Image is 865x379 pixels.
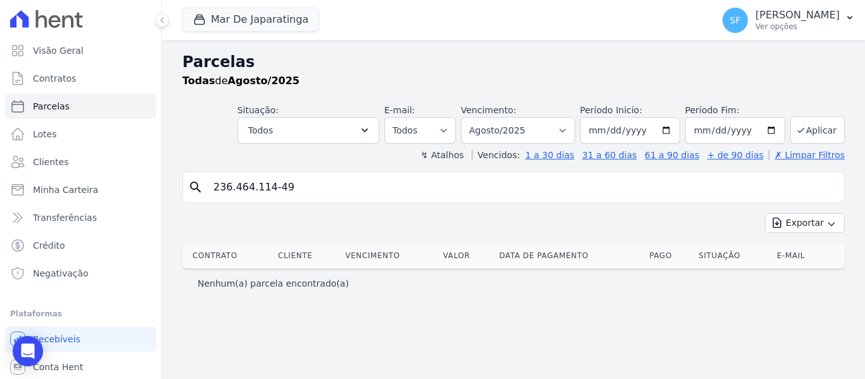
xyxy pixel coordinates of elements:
[182,243,273,268] th: Contrato
[182,75,215,87] strong: Todas
[33,183,98,196] span: Minha Carteira
[685,104,785,117] label: Período Fim:
[693,243,772,268] th: Situação
[182,51,845,73] h2: Parcelas
[712,3,865,38] button: SF [PERSON_NAME] Ver opções
[5,38,156,63] a: Visão Geral
[384,105,415,115] label: E-mail:
[248,123,273,138] span: Todos
[182,8,319,32] button: Mar De Japaratinga
[472,150,520,160] label: Vencidos:
[13,336,43,366] div: Open Intercom Messenger
[5,149,156,175] a: Clientes
[707,150,764,160] a: + de 90 dias
[206,175,839,200] input: Buscar por nome do lote ou do cliente
[790,116,845,144] button: Aplicar
[730,16,741,25] span: SF
[438,243,495,268] th: Valor
[182,73,300,89] p: de
[33,211,97,224] span: Transferências
[33,100,70,113] span: Parcelas
[5,177,156,202] a: Minha Carteira
[644,243,693,268] th: Pago
[5,233,156,258] a: Crédito
[772,243,830,268] th: E-mail
[228,75,300,87] strong: Agosto/2025
[188,180,203,195] i: search
[33,333,80,345] span: Recebíveis
[5,66,156,91] a: Contratos
[769,150,845,160] a: ✗ Limpar Filtros
[237,105,279,115] label: Situação:
[33,128,57,140] span: Lotes
[273,243,340,268] th: Cliente
[340,243,438,268] th: Vencimento
[5,94,156,119] a: Parcelas
[33,44,84,57] span: Visão Geral
[33,156,68,168] span: Clientes
[33,72,76,85] span: Contratos
[461,105,516,115] label: Vencimento:
[755,22,840,32] p: Ver opções
[10,306,151,321] div: Plataformas
[494,243,644,268] th: Data de Pagamento
[33,267,89,280] span: Negativação
[526,150,574,160] a: 1 a 30 dias
[420,150,464,160] label: ↯ Atalhos
[755,9,840,22] p: [PERSON_NAME]
[5,205,156,230] a: Transferências
[33,239,65,252] span: Crédito
[582,150,636,160] a: 31 a 60 dias
[5,326,156,352] a: Recebíveis
[5,121,156,147] a: Lotes
[198,277,349,290] p: Nenhum(a) parcela encontrado(a)
[33,361,83,373] span: Conta Hent
[765,213,845,233] button: Exportar
[237,117,379,144] button: Todos
[5,261,156,286] a: Negativação
[645,150,699,160] a: 61 a 90 dias
[580,105,642,115] label: Período Inicío:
